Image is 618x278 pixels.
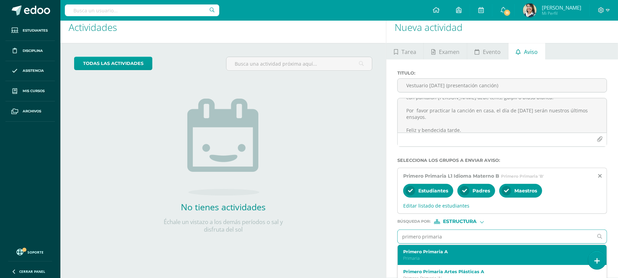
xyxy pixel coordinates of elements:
span: Disciplina [23,48,43,54]
p: Primaria [403,255,593,261]
span: Examen [439,44,459,60]
a: Evento [467,43,508,59]
span: Primero Primaria 'B' [501,174,544,179]
span: Aviso [524,44,538,60]
span: Mis cursos [23,88,45,94]
input: Busca un usuario... [65,4,219,16]
span: Editar listado de estudiantes [403,202,601,209]
h2: No tienes actividades [155,201,292,213]
span: Maestros [514,188,537,194]
input: Titulo [398,79,607,92]
span: Tarea [401,44,416,60]
input: Busca una actividad próxima aquí... [226,57,372,70]
span: Búsqueda por : [397,220,431,223]
label: Primero Primaria A [403,249,593,254]
span: Archivos [23,109,41,114]
a: Disciplina [5,41,55,61]
span: Estudiantes [23,28,48,33]
span: Cerrar panel [19,269,45,274]
span: 11 [503,9,511,16]
p: Échale un vistazo a los demás períodos o sal y disfruta del sol [155,218,292,233]
a: Estudiantes [5,21,55,41]
img: 404b5c15c138f3bb96076bfbe0b84fd5.png [523,3,537,17]
a: Soporte [8,247,52,256]
h1: Nueva actividad [395,12,610,43]
span: Mi Perfil [542,10,581,16]
textarea: Buenas tardes padres de familia mucho gusto en saludarlos. El motivo del aviso es para notificarl... [398,98,607,133]
a: Examen [424,43,467,59]
div: [object Object] [434,219,486,224]
input: Ej. Primero primaria [398,230,593,243]
img: no_activities.png [187,99,259,196]
a: Mis cursos [5,81,55,101]
span: Estructura [443,220,477,223]
span: Soporte [28,250,44,255]
label: Primero Primaria Artes Plásticas A [403,269,593,274]
span: [PERSON_NAME] [542,4,581,11]
a: Tarea [386,43,423,59]
label: Titulo : [397,70,607,76]
label: Selecciona los grupos a enviar aviso : [397,158,607,163]
h1: Actividades [69,12,378,43]
a: Asistencia [5,61,55,81]
span: Padres [473,188,490,194]
a: Archivos [5,101,55,122]
a: Aviso [509,43,545,59]
span: Primero Primaria L1 Idioma Materno B [403,173,499,179]
a: todas las Actividades [74,57,152,70]
span: Evento [483,44,501,60]
span: Asistencia [23,68,44,74]
span: Estudiantes [418,188,448,194]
